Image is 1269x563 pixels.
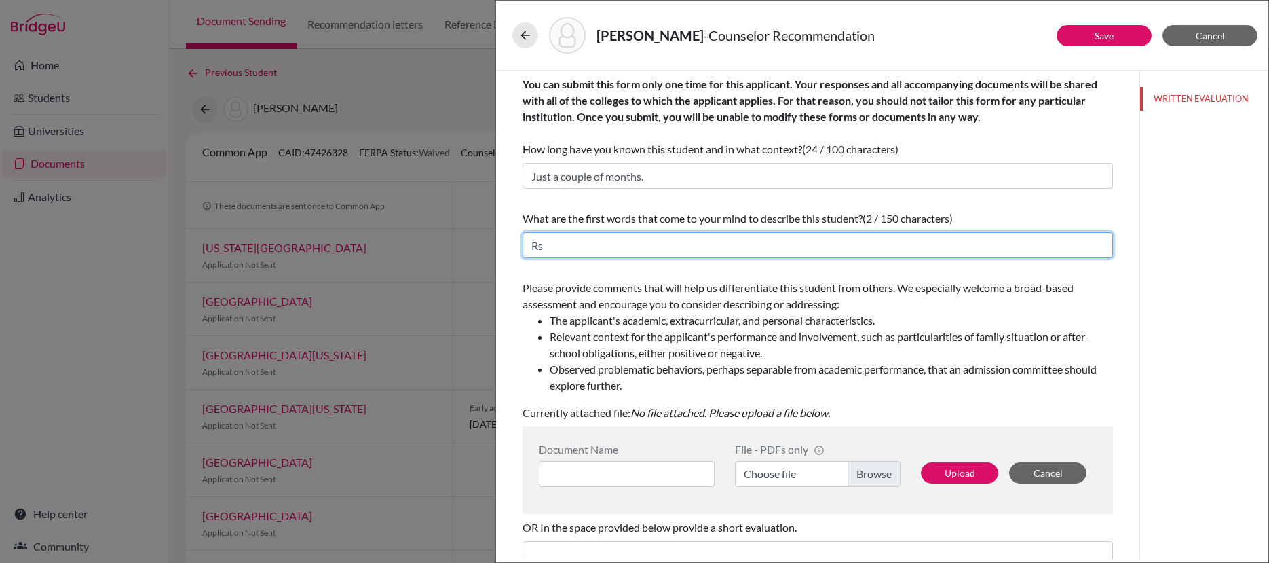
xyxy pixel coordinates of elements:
[596,27,704,43] strong: [PERSON_NAME]
[523,521,797,534] span: OR In the space provided below provide a short evaluation.
[814,445,825,456] span: info
[523,281,1113,394] span: Please provide comments that will help us differentiate this student from others. We especially w...
[921,462,998,484] button: Upload
[550,312,1113,329] li: The applicant's academic, extracurricular, and personal characteristics.
[802,143,898,156] span: (24 / 100 characters)
[735,443,901,456] div: File - PDFs only
[863,212,953,225] span: (2 / 150 characters)
[523,77,1097,123] b: You can submit this form only one time for this applicant. Your responses and all accompanying do...
[630,406,830,419] i: No file attached. Please upload a file below.
[550,361,1113,394] li: Observed problematic behaviors, perhaps separable from academic performance, that an admission co...
[550,329,1113,361] li: Relevant context for the applicant's performance and involvement, such as particularities of fami...
[704,27,875,43] span: - Counselor Recommendation
[523,77,1097,156] span: How long have you known this student and in what context?
[523,274,1113,426] div: Currently attached file:
[523,212,863,225] span: What are the first words that come to your mind to describe this student?
[1140,87,1268,111] button: WRITTEN EVALUATION
[735,461,901,487] label: Choose file
[539,443,715,456] div: Document Name
[1009,462,1086,484] button: Cancel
